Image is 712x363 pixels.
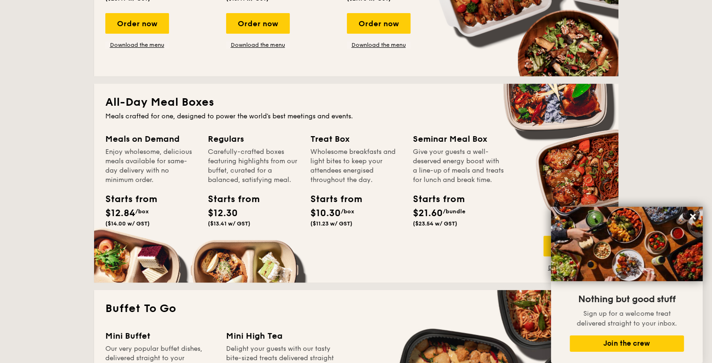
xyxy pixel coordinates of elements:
[208,220,250,227] span: ($13.41 w/ GST)
[413,208,443,219] span: $21.60
[105,95,607,110] h2: All-Day Meal Boxes
[208,147,299,185] div: Carefully-crafted boxes featuring highlights from our buffet, curated for a balanced, satisfying ...
[310,132,402,145] div: Treat Box
[578,294,675,305] span: Nothing but good stuff
[543,236,607,256] div: Order now
[443,208,465,215] span: /bundle
[685,209,700,224] button: Close
[570,335,684,352] button: Join the crew
[310,220,352,227] span: ($11.23 w/ GST)
[577,310,677,327] span: Sign up for a welcome treat delivered straight to your inbox.
[413,220,457,227] span: ($23.54 w/ GST)
[551,207,703,281] img: DSC07876-Edit02-Large.jpeg
[208,192,250,206] div: Starts from
[341,208,354,215] span: /box
[413,132,504,145] div: Seminar Meal Box
[208,208,238,219] span: $12.30
[347,13,411,34] div: Order now
[105,112,607,121] div: Meals crafted for one, designed to power the world's best meetings and events.
[135,208,149,215] span: /box
[105,41,169,49] a: Download the menu
[347,41,411,49] a: Download the menu
[310,208,341,219] span: $10.30
[105,192,147,206] div: Starts from
[105,208,135,219] span: $12.84
[105,329,215,342] div: Mini Buffet
[413,147,504,185] div: Give your guests a well-deserved energy boost with a line-up of meals and treats for lunch and br...
[226,13,290,34] div: Order now
[105,220,150,227] span: ($14.00 w/ GST)
[226,41,290,49] a: Download the menu
[413,192,455,206] div: Starts from
[105,13,169,34] div: Order now
[105,147,197,185] div: Enjoy wholesome, delicious meals available for same-day delivery with no minimum order.
[208,132,299,145] div: Regulars
[105,301,607,316] h2: Buffet To Go
[105,132,197,145] div: Meals on Demand
[226,329,336,342] div: Mini High Tea
[310,147,402,185] div: Wholesome breakfasts and light bites to keep your attendees energised throughout the day.
[543,264,607,271] a: Download the menu
[310,192,352,206] div: Starts from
